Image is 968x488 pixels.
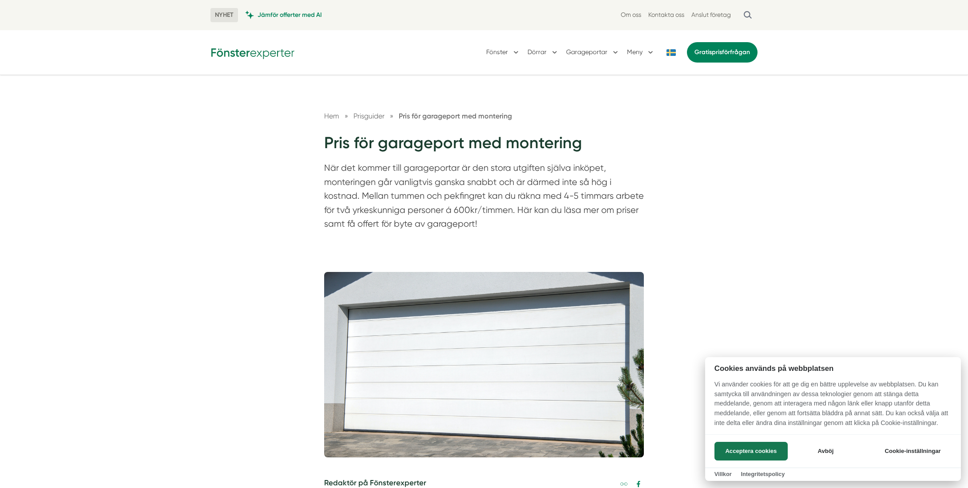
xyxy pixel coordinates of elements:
[705,364,961,373] h2: Cookies används på webbplatsen
[714,471,732,477] a: Villkor
[741,471,785,477] a: Integritetspolicy
[790,442,861,460] button: Avböj
[714,442,788,460] button: Acceptera cookies
[705,380,961,434] p: Vi använder cookies för att ge dig en bättre upplevelse av webbplatsen. Du kan samtycka till anvä...
[874,442,952,460] button: Cookie-inställningar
